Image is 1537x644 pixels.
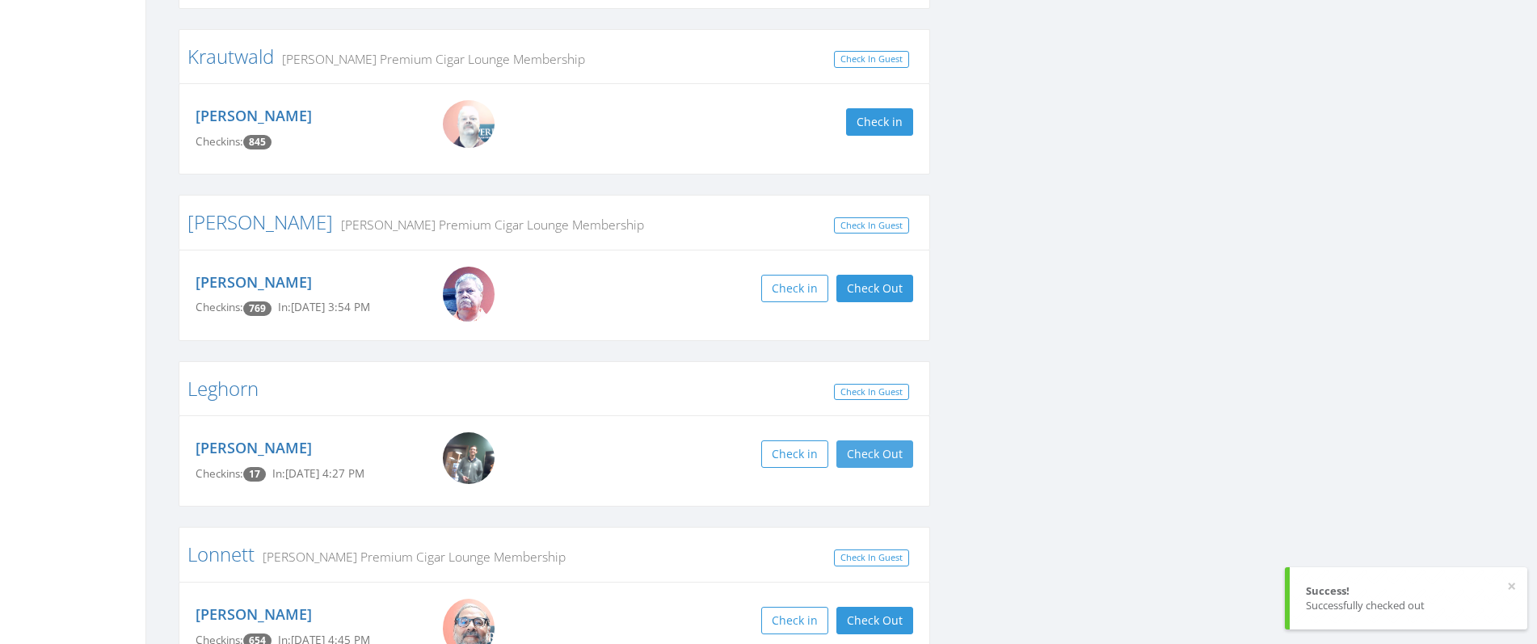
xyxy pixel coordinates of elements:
a: Check In Guest [834,217,909,234]
button: × [1507,579,1516,595]
img: WIN_20200824_14_20_23_Pro.jpg [443,100,495,148]
a: Krautwald [187,43,274,69]
span: Checkins: [196,466,243,481]
img: Nicholas_Leghorn.png [443,432,495,484]
button: Check in [846,108,913,136]
small: [PERSON_NAME] Premium Cigar Lounge Membership [255,548,566,566]
a: Check In Guest [834,549,909,566]
a: Check In Guest [834,384,909,401]
span: In: [DATE] 4:27 PM [272,466,364,481]
a: [PERSON_NAME] [187,208,333,235]
a: [PERSON_NAME] [196,106,312,125]
a: [PERSON_NAME] [196,438,312,457]
span: Checkins: [196,134,243,149]
a: [PERSON_NAME] [196,604,312,624]
img: Big_Mike.jpg [443,267,495,322]
a: Lonnett [187,541,255,567]
button: Check Out [836,440,913,468]
div: Success! [1306,583,1511,599]
a: [PERSON_NAME] [196,272,312,292]
a: Check In Guest [834,51,909,68]
span: Checkins: [196,300,243,314]
button: Check in [761,607,828,634]
button: Check Out [836,275,913,302]
span: Checkin count [243,301,272,316]
small: [PERSON_NAME] Premium Cigar Lounge Membership [274,50,585,68]
span: In: [DATE] 3:54 PM [278,300,370,314]
small: [PERSON_NAME] Premium Cigar Lounge Membership [333,216,644,234]
span: Checkin count [243,135,272,149]
button: Check in [761,440,828,468]
button: Check in [761,275,828,302]
div: Successfully checked out [1306,598,1511,613]
button: Check Out [836,607,913,634]
a: Leghorn [187,375,259,402]
span: Checkin count [243,467,266,482]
